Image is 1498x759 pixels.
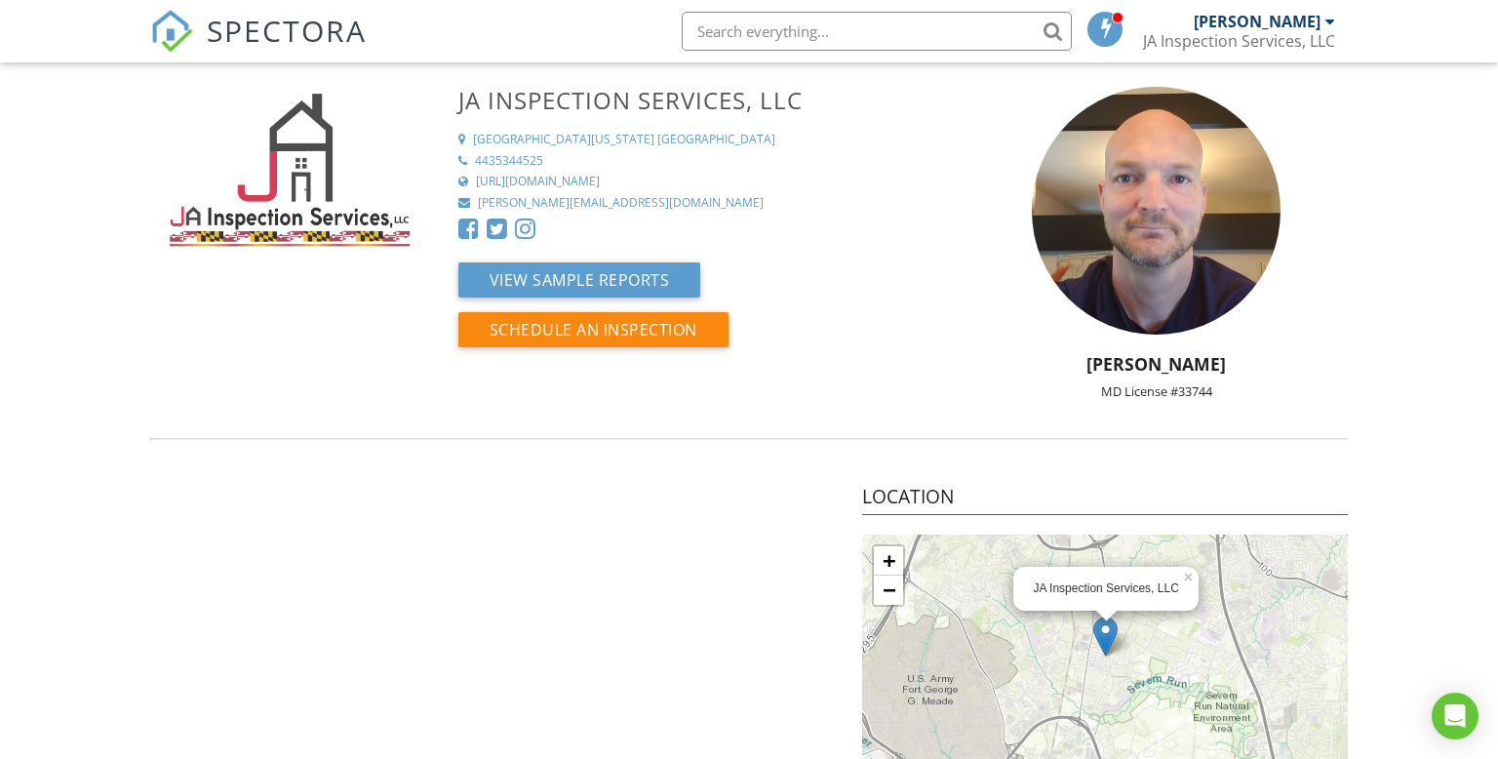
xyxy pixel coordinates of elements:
div: [URL][DOMAIN_NAME] [476,174,600,190]
button: Schedule an Inspection [458,312,729,347]
div: [GEOGRAPHIC_DATA] [657,132,775,148]
a: Schedule an Inspection [458,325,729,346]
img: logo_FINAL.jpg [150,87,429,273]
div: JA Inspection Services, LLC [1033,580,1179,597]
input: Search everything... [682,12,1072,51]
a: [GEOGRAPHIC_DATA][US_STATE] [GEOGRAPHIC_DATA] [458,132,941,148]
a: View Sample Reports [458,275,701,297]
div: [PERSON_NAME] [1194,12,1321,31]
div: MD License #33744 [953,383,1360,399]
h5: [PERSON_NAME] [953,354,1360,374]
a: [URL][DOMAIN_NAME] [458,174,941,190]
div: JA Inspection Services, LLC [1143,31,1335,51]
div: Open Intercom Messenger [1432,693,1478,739]
div: 4435344525 [475,153,543,170]
div: [GEOGRAPHIC_DATA][US_STATE] [473,132,654,148]
button: View Sample Reports [458,262,701,298]
a: Zoom in [874,546,903,576]
h3: JA Inspection Services, LLC [458,87,941,113]
h4: Location [862,484,1348,515]
div: [PERSON_NAME][EMAIL_ADDRESS][DOMAIN_NAME] [478,195,764,212]
img: The Best Home Inspection Software - Spectora [150,10,193,53]
a: SPECTORA [150,26,367,67]
span: SPECTORA [207,10,367,51]
a: × [1181,567,1199,580]
a: Zoom out [874,576,903,605]
a: 4435344525 [458,153,941,170]
img: 20200813_114622.jpg [1032,87,1280,335]
a: [PERSON_NAME][EMAIL_ADDRESS][DOMAIN_NAME] [458,195,941,212]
